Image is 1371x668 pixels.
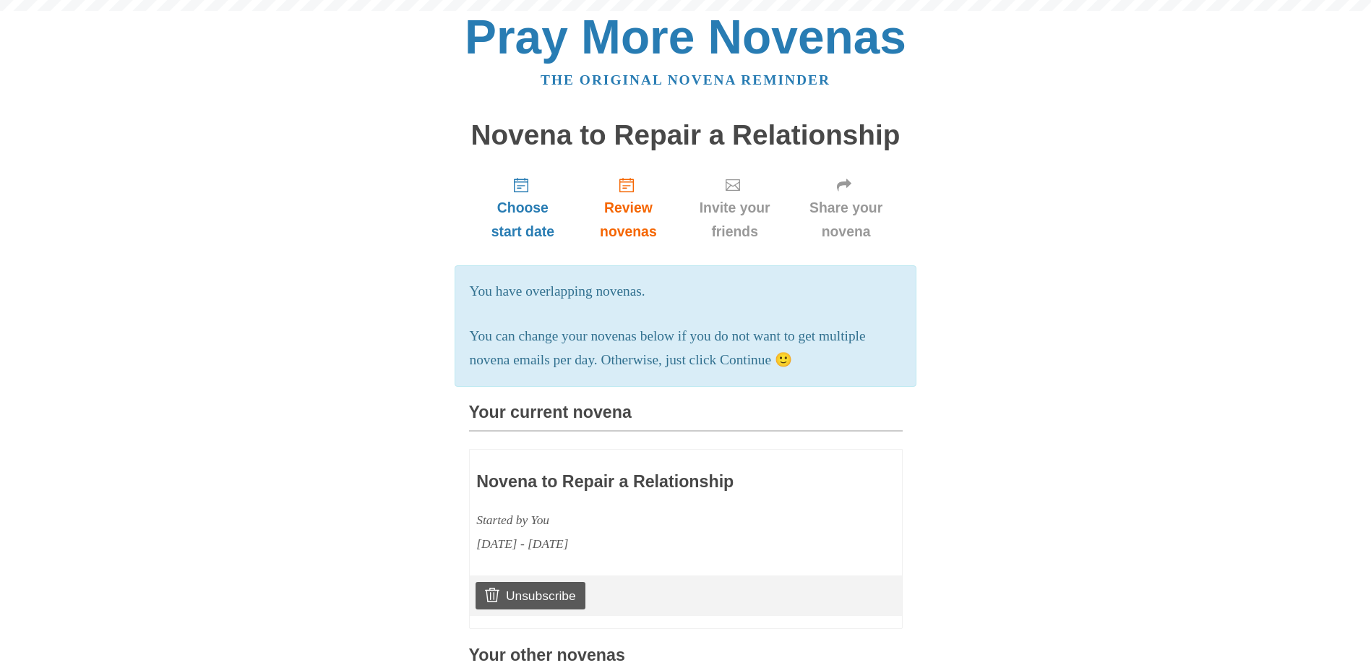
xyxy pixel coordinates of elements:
a: Choose start date [469,165,577,251]
h1: Novena to Repair a Relationship [469,120,903,151]
p: You can change your novenas below if you do not want to get multiple novena emails per day. Other... [470,325,902,372]
a: Review novenas [577,165,679,251]
span: Invite your friends [695,196,775,244]
div: [DATE] - [DATE] [476,532,810,556]
span: Share your novena [804,196,888,244]
span: Review novenas [591,196,665,244]
p: You have overlapping novenas. [470,280,902,304]
div: Started by You [476,508,810,532]
h3: Novena to Repair a Relationship [476,473,810,492]
a: Pray More Novenas [465,10,906,64]
a: Share your novena [790,165,903,251]
a: Invite your friends [680,165,790,251]
span: Choose start date [483,196,563,244]
a: Unsubscribe [476,582,585,609]
h3: Your current novena [469,403,903,432]
a: The original novena reminder [541,72,830,87]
